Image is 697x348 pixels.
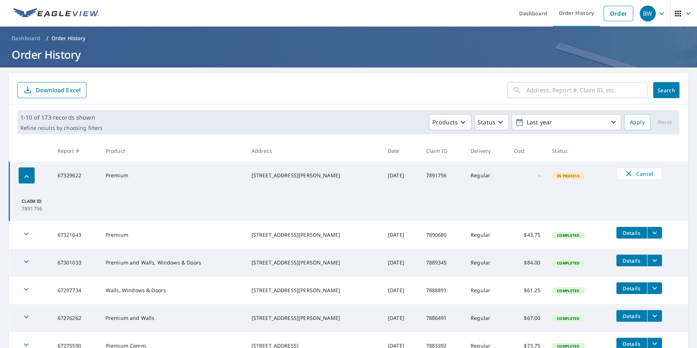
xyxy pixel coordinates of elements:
td: Regular [465,304,508,332]
span: Completed [553,260,584,266]
td: 7888891 [420,277,465,304]
p: Order History [51,35,86,42]
td: 67276262 [52,304,100,332]
td: Regular [465,277,508,304]
button: detailsBtn-67276262 [616,310,647,322]
td: Premium [100,221,246,249]
div: [STREET_ADDRESS][PERSON_NAME] [252,314,376,322]
th: Date [382,140,420,162]
div: [STREET_ADDRESS][PERSON_NAME] [252,231,376,239]
td: 7886491 [420,304,465,332]
span: Completed [553,288,584,293]
td: 67297734 [52,277,100,304]
button: detailsBtn-67301033 [616,255,647,266]
td: - [508,162,546,189]
p: Claim ID [22,198,65,205]
button: Cancel [616,167,662,180]
td: $43.75 [508,221,546,249]
td: $61.25 [508,277,546,304]
th: Claim ID [420,140,465,162]
button: detailsBtn-67297734 [616,282,647,294]
th: Address [246,140,382,162]
span: Search [659,87,674,94]
td: [DATE] [382,221,420,249]
span: Cancel [624,169,654,178]
th: Delivery [465,140,508,162]
td: Premium [100,162,246,189]
button: Download Excel [17,82,86,98]
p: Status [478,118,495,127]
th: Report # [52,140,100,162]
td: [DATE] [382,162,420,189]
td: Regular [465,162,508,189]
button: detailsBtn-67321643 [616,227,647,239]
button: Products [429,114,471,130]
img: EV Logo [13,8,99,19]
span: Completed [553,233,584,238]
div: [STREET_ADDRESS][PERSON_NAME] [252,259,376,266]
nav: breadcrumb [9,32,688,44]
p: Refine results by choosing filters [20,125,102,131]
td: Regular [465,249,508,277]
a: Dashboard [9,32,43,44]
td: Premium and Walls, Windows & Doors [100,249,246,277]
a: Order [604,6,633,21]
td: 7889345 [420,249,465,277]
td: [DATE] [382,249,420,277]
p: Products [432,118,458,127]
span: In Process [553,173,584,178]
p: Last year [524,116,609,129]
span: Details [621,340,643,347]
button: Search [653,82,680,98]
td: 7890680 [420,221,465,249]
span: Completed [553,316,584,321]
button: Apply [624,114,650,130]
div: [STREET_ADDRESS][PERSON_NAME] [252,287,376,294]
button: filesDropdownBtn-67301033 [647,255,662,266]
h1: Order History [9,47,688,62]
span: Apply [630,118,645,127]
div: [STREET_ADDRESS][PERSON_NAME] [252,172,376,179]
p: 1-10 of 173 records shown [20,113,102,122]
td: Premium and Walls [100,304,246,332]
td: [DATE] [382,304,420,332]
button: filesDropdownBtn-67297734 [647,282,662,294]
button: filesDropdownBtn-67276262 [647,310,662,322]
span: Dashboard [12,35,40,42]
th: Cost [508,140,546,162]
td: 67301033 [52,249,100,277]
th: Status [546,140,610,162]
th: Product [100,140,246,162]
td: Walls, Windows & Doors [100,277,246,304]
td: Regular [465,221,508,249]
td: $67.00 [508,304,546,332]
td: 7891756 [420,162,465,189]
span: Details [621,257,643,264]
input: Address, Report #, Claim ID, etc. [526,80,647,100]
td: 67329622 [52,162,100,189]
p: 7891756 [22,205,65,212]
button: Status [474,114,509,130]
span: Details [621,313,643,320]
button: filesDropdownBtn-67321643 [647,227,662,239]
div: BW [640,5,656,22]
p: Download Excel [36,86,81,94]
td: $84.00 [508,249,546,277]
span: Details [621,229,643,236]
li: / [46,34,48,43]
button: Last year [512,114,621,130]
span: Details [621,285,643,292]
td: [DATE] [382,277,420,304]
td: 67321643 [52,221,100,249]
